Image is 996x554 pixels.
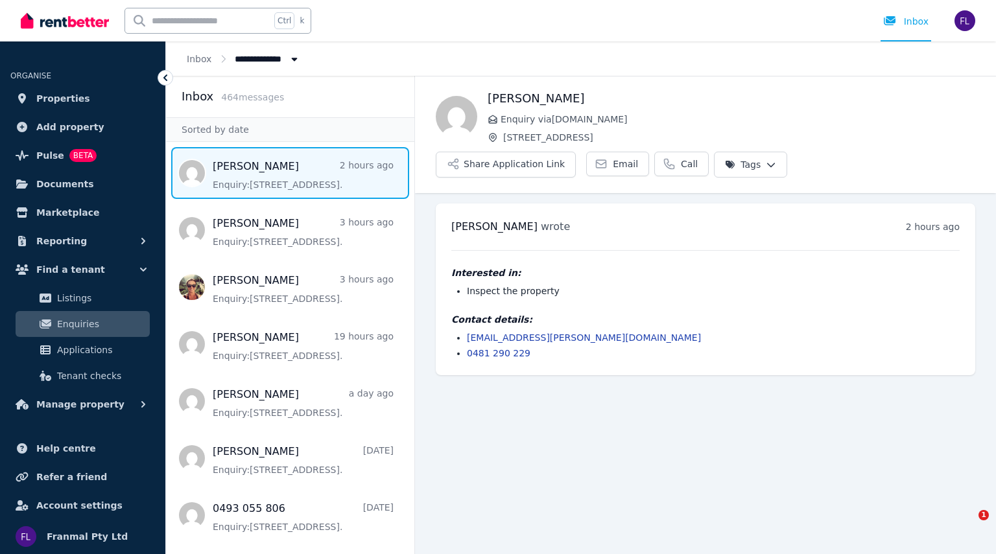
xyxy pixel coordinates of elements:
span: Account settings [36,498,123,513]
a: [PERSON_NAME][DATE]Enquiry:[STREET_ADDRESS]. [213,444,394,476]
button: Manage property [10,391,155,417]
a: Account settings [10,492,155,518]
li: Inspect the property [467,284,960,297]
a: 0481 290 229 [467,348,530,358]
span: Ctrl [274,12,294,29]
span: Tags [725,158,761,171]
a: [PERSON_NAME]3 hours agoEnquiry:[STREET_ADDRESS]. [213,216,394,248]
a: Tenant checks [16,363,150,389]
iframe: Intercom live chat [952,510,983,541]
button: Tags [714,152,787,178]
a: Applications [16,337,150,363]
a: Enquiries [16,311,150,337]
a: [PERSON_NAME]19 hours agoEnquiry:[STREET_ADDRESS]. [213,330,394,362]
div: Sorted by date [166,117,414,142]
h4: Interested in: [451,266,960,279]
img: RentBetter [21,11,109,30]
img: Franmal Pty Ltd [16,526,36,547]
span: [PERSON_NAME] [451,220,538,233]
a: [PERSON_NAME]a day agoEnquiry:[STREET_ADDRESS]. [213,387,394,419]
a: Properties [10,86,155,111]
button: Reporting [10,228,155,254]
span: 1 [978,510,989,520]
button: Share Application Link [436,152,576,178]
img: Devon Henderson [436,96,477,137]
span: wrote [541,220,570,233]
div: Inbox [883,15,929,28]
span: [STREET_ADDRESS] [503,131,975,144]
button: Find a tenant [10,257,155,283]
a: PulseBETA [10,143,155,168]
a: 0493 055 806[DATE]Enquiry:[STREET_ADDRESS]. [213,501,394,533]
a: Inbox [187,54,211,64]
span: Reporting [36,233,87,249]
span: Franmal Pty Ltd [47,529,128,544]
a: Add property [10,114,155,140]
span: Properties [36,91,90,106]
a: Marketplace [10,200,155,225]
span: BETA [69,149,97,162]
span: Enquiry via [DOMAIN_NAME] [501,113,975,126]
span: ORGANISE [10,71,51,80]
h4: Contact details: [451,313,960,326]
nav: Breadcrumb [166,41,322,76]
span: Applications [57,342,145,358]
h1: [PERSON_NAME] [488,89,975,108]
span: Add property [36,119,104,135]
img: Franmal Pty Ltd [954,10,975,31]
a: Documents [10,171,155,197]
span: k [300,16,304,26]
span: Find a tenant [36,262,105,277]
a: [PERSON_NAME]3 hours agoEnquiry:[STREET_ADDRESS]. [213,273,394,305]
span: Refer a friend [36,469,107,485]
a: Help centre [10,435,155,461]
a: [PERSON_NAME]2 hours agoEnquiry:[STREET_ADDRESS]. [213,159,394,191]
span: Enquiries [57,316,145,332]
span: Call [681,157,698,170]
span: Manage property [36,397,124,412]
a: [EMAIL_ADDRESS][PERSON_NAME][DOMAIN_NAME] [467,332,701,343]
span: 464 message s [221,92,284,102]
a: Refer a friend [10,464,155,490]
span: Email [613,157,638,170]
a: Email [586,152,649,176]
span: Help centre [36,441,96,456]
span: Listings [57,290,145,306]
span: Documents [36,176,94,192]
time: 2 hours ago [906,222,960,232]
span: Marketplace [36,205,99,220]
a: Listings [16,285,150,311]
span: Pulse [36,148,64,163]
h2: Inbox [182,87,213,106]
a: Call [654,152,709,176]
span: Tenant checks [57,368,145,384]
